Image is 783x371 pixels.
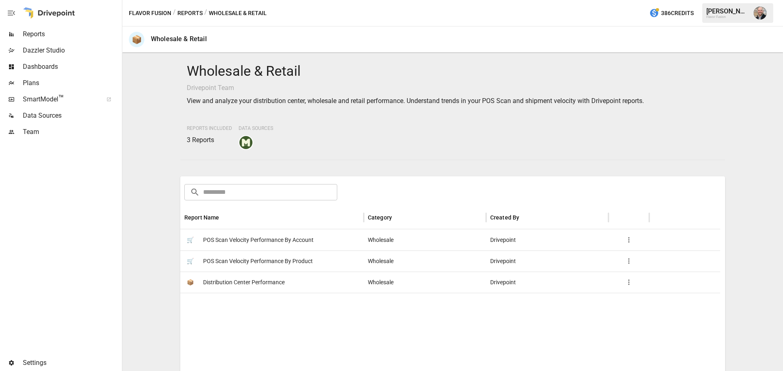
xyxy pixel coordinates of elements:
[486,229,608,250] div: Drivepoint
[129,8,171,18] button: Flavor Fusion
[220,212,232,223] button: Sort
[23,46,120,55] span: Dazzler Studio
[749,2,772,24] button: Dustin Jacobson
[58,93,64,103] span: ™
[23,62,120,72] span: Dashboards
[204,8,207,18] div: /
[187,135,232,145] p: 3 Reports
[706,15,749,19] div: Flavor Fusion
[23,29,120,39] span: Reports
[23,127,120,137] span: Team
[364,272,486,293] div: Wholesale
[187,96,719,106] p: View and analyze your distribution center, wholesale and retail performance. Understand trends in...
[187,125,232,131] span: Reports Included
[23,111,120,121] span: Data Sources
[486,250,608,272] div: Drivepoint
[184,214,219,221] div: Report Name
[23,94,97,104] span: SmartModel
[520,212,531,223] button: Sort
[184,255,197,267] span: 🛒
[661,8,694,18] span: 386 Credits
[706,7,749,15] div: [PERSON_NAME]
[184,234,197,246] span: 🛒
[173,8,176,18] div: /
[364,229,486,250] div: Wholesale
[368,214,392,221] div: Category
[129,32,144,47] div: 📦
[239,125,273,131] span: Data Sources
[239,136,252,149] img: muffindata
[23,358,120,368] span: Settings
[187,63,719,80] h4: Wholesale & Retail
[393,212,404,223] button: Sort
[646,6,697,21] button: 386Credits
[490,214,520,221] div: Created By
[203,251,313,272] span: POS Scan Velocity Performance By Product
[203,230,314,250] span: POS Scan Velocity Performance By Account
[754,7,767,20] img: Dustin Jacobson
[203,272,285,293] span: Distribution Center Performance
[23,78,120,88] span: Plans
[177,8,203,18] button: Reports
[364,250,486,272] div: Wholesale
[486,272,608,293] div: Drivepoint
[187,83,719,93] p: Drivepoint Team
[184,276,197,288] span: 📦
[151,35,207,43] div: Wholesale & Retail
